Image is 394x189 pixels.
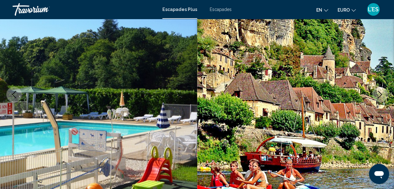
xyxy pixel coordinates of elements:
button: Menu utilisateur [365,3,381,16]
iframe: Bouton de lancement de la fenêtre de messagerie [369,164,389,184]
span: EURO [338,8,350,13]
span: L’ES [368,6,379,13]
a: Escapades Plus [162,7,197,12]
a: Escapades [210,7,232,12]
span: en [316,8,322,13]
button: Changer de devise [338,5,356,14]
button: Image suivante [372,87,388,102]
button: Changer la langue [316,5,328,14]
a: Travorium [13,3,156,16]
button: Image précédente [6,87,22,102]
